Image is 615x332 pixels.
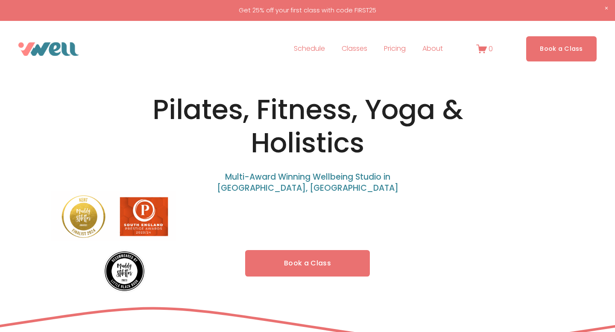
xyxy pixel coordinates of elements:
[18,42,79,56] img: VWell
[422,42,443,56] a: folder dropdown
[116,93,499,160] h1: Pilates, Fitness, Yoga & Holistics
[489,44,493,54] span: 0
[526,36,597,61] a: Book a Class
[245,250,370,277] a: Book a Class
[384,42,406,56] a: Pricing
[342,42,367,56] a: folder dropdown
[342,43,367,55] span: Classes
[294,42,325,56] a: Schedule
[422,43,443,55] span: About
[217,171,398,194] span: Multi-Award Winning Wellbeing Studio in [GEOGRAPHIC_DATA], [GEOGRAPHIC_DATA]
[476,44,493,54] a: 0 items in cart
